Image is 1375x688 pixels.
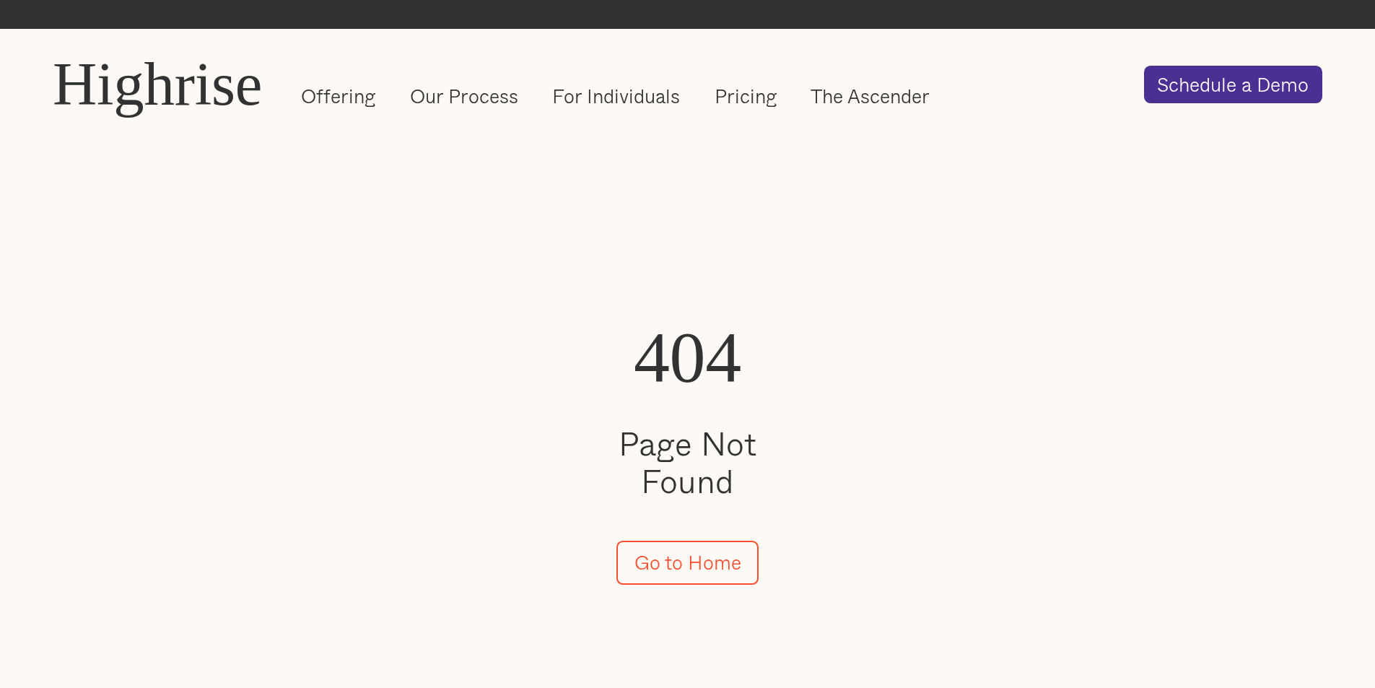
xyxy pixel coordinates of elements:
a: For Individuals [552,83,680,109]
h1: 404 [580,318,796,397]
h2: Page Not Found [580,424,796,500]
a: Highrise [53,51,262,118]
a: Go to Home [616,541,759,585]
a: The Ascender [811,83,930,109]
a: Offering [301,83,375,109]
a: Our Process [410,83,518,109]
a: Pricing [715,83,777,109]
a: Schedule a Demo [1144,66,1322,103]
